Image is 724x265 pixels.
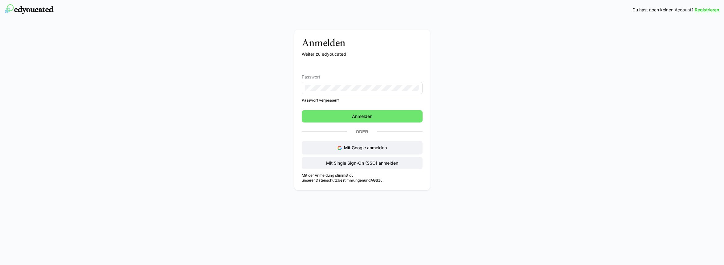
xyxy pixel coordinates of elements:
[316,178,364,183] a: Datenschutzbestimmungen
[632,7,693,13] span: Du hast noch keinen Account?
[302,173,423,183] p: Mit der Anmeldung stimmst du unseren und zu.
[344,145,387,150] span: Mit Google anmelden
[302,157,423,169] button: Mit Single Sign-On (SSO) anmelden
[695,7,719,13] a: Registrieren
[351,113,373,119] span: Anmelden
[325,160,399,166] span: Mit Single Sign-On (SSO) anmelden
[347,127,377,136] p: Oder
[302,37,423,49] h3: Anmelden
[370,178,378,183] a: AGB
[302,110,423,122] button: Anmelden
[302,141,423,155] button: Mit Google anmelden
[302,74,320,79] span: Passwort
[302,98,423,103] a: Passwort vergessen?
[302,51,423,57] p: Weiter zu edyoucated
[5,4,54,14] img: edyoucated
